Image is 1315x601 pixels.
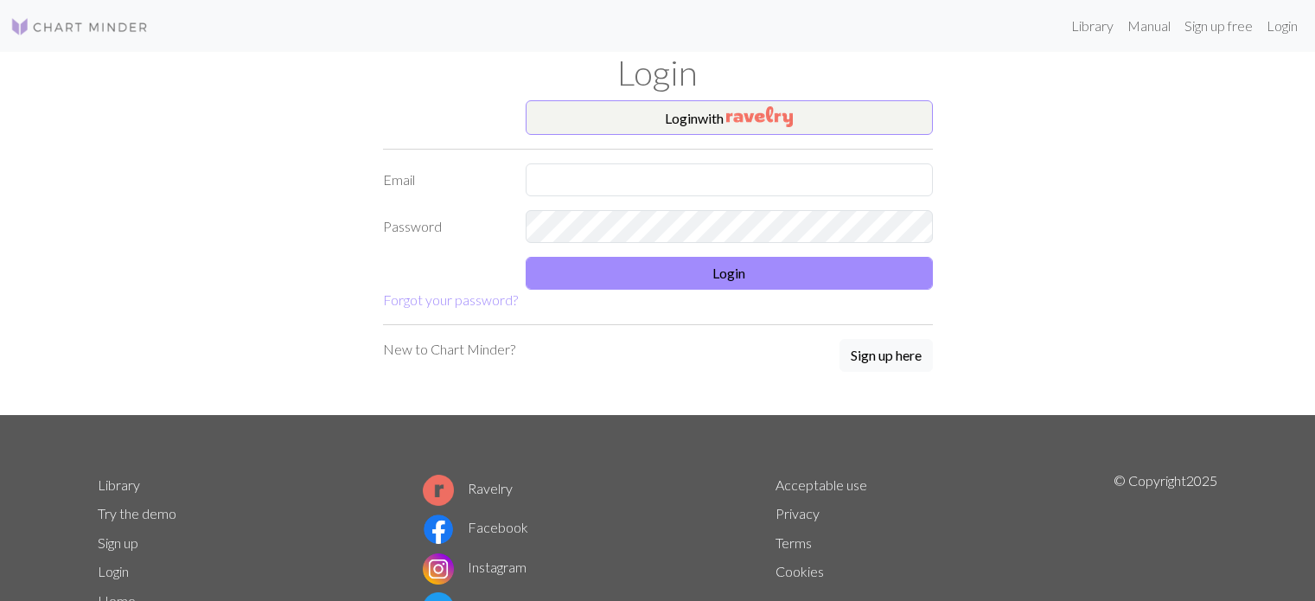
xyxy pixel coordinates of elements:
a: Sign up free [1178,9,1260,43]
a: Login [98,563,129,579]
a: Terms [776,534,812,551]
a: Ravelry [423,480,513,496]
img: Logo [10,16,149,37]
button: Login [526,257,933,290]
a: Try the demo [98,505,176,521]
a: Instagram [423,559,527,575]
a: Library [1064,9,1120,43]
button: Sign up here [839,339,933,372]
a: Cookies [776,563,824,579]
a: Privacy [776,505,820,521]
h1: Login [87,52,1229,93]
img: Ravelry logo [423,475,454,506]
a: Facebook [423,519,528,535]
label: Email [373,163,515,196]
a: Manual [1120,9,1178,43]
a: Sign up here [839,339,933,374]
p: New to Chart Minder? [383,339,515,360]
button: Loginwith [526,100,933,135]
a: Library [98,476,140,493]
a: Sign up [98,534,138,551]
label: Password [373,210,515,243]
a: Forgot your password? [383,291,518,308]
img: Facebook logo [423,514,454,545]
a: Login [1260,9,1305,43]
a: Acceptable use [776,476,867,493]
img: Instagram logo [423,553,454,585]
img: Ravelry [726,106,793,127]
